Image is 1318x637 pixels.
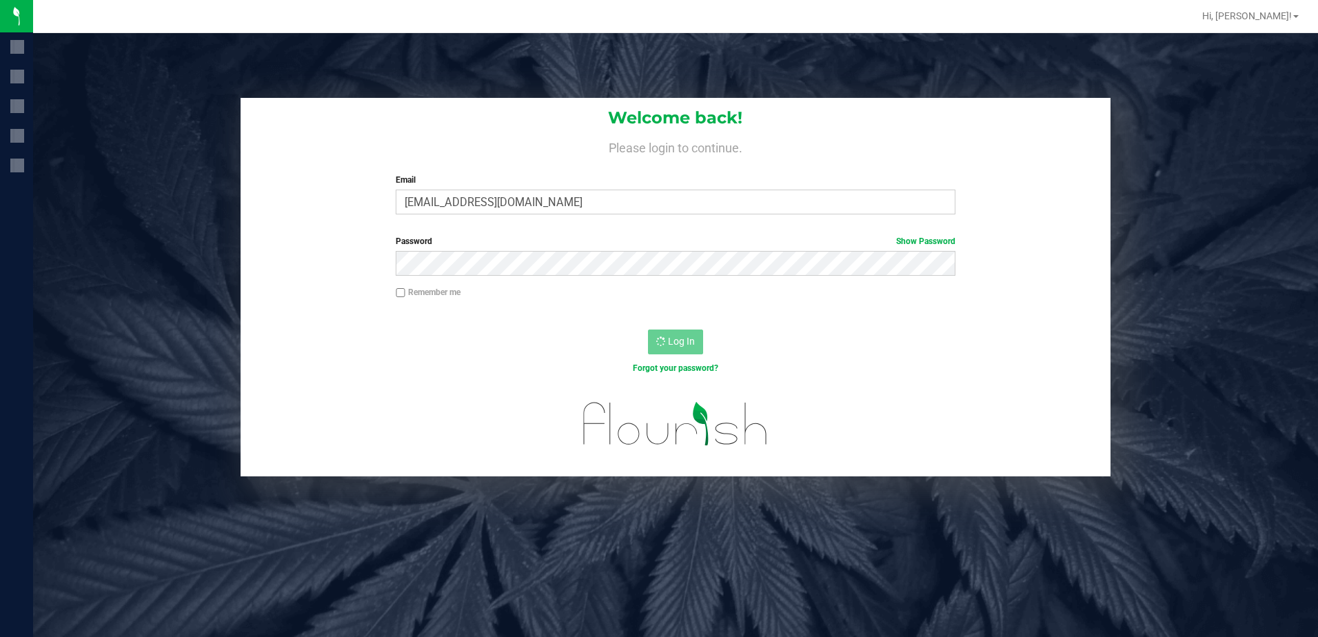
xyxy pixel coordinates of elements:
[633,363,718,373] a: Forgot your password?
[396,286,460,299] label: Remember me
[896,236,955,246] a: Show Password
[668,336,695,347] span: Log In
[241,138,1111,154] h4: Please login to continue.
[567,389,784,459] img: flourish_logo.svg
[648,330,703,354] button: Log In
[396,174,955,186] label: Email
[396,236,432,246] span: Password
[396,288,405,298] input: Remember me
[241,109,1111,127] h1: Welcome back!
[1202,10,1292,21] span: Hi, [PERSON_NAME]!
